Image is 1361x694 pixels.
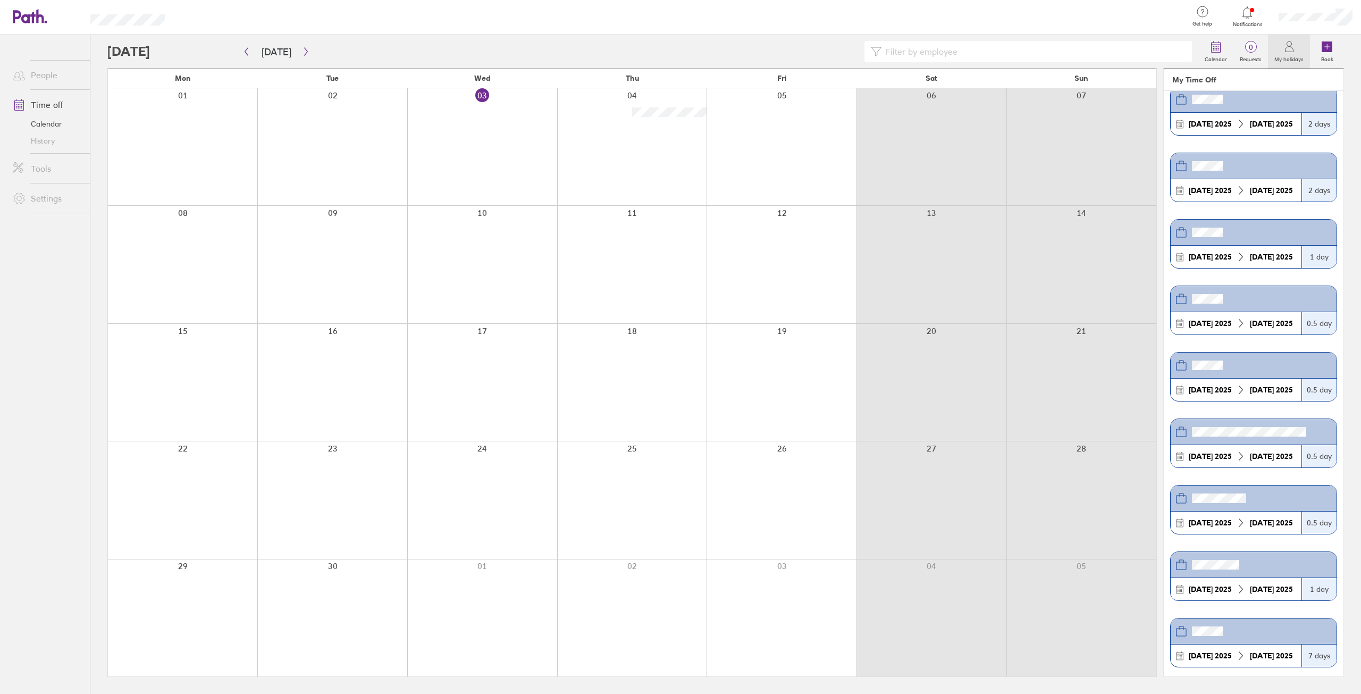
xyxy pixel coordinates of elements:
div: 7 days [1301,645,1337,667]
a: [DATE] 2025[DATE] 20252 days [1170,153,1337,202]
strong: [DATE] [1189,518,1213,528]
a: [DATE] 2025[DATE] 20251 day [1170,551,1337,601]
div: 2025 [1246,651,1297,660]
strong: [DATE] [1189,252,1213,262]
header: My Time Off [1164,69,1343,91]
a: Settings [4,188,90,209]
a: Book [1310,35,1344,69]
div: 0.5 day [1301,379,1337,401]
div: 2025 [1246,386,1297,394]
div: 2025 [1184,452,1236,461]
a: [DATE] 2025[DATE] 20250.5 day [1170,286,1337,335]
span: Fri [777,74,787,82]
a: History [4,132,90,149]
label: Requests [1233,53,1268,63]
strong: [DATE] [1189,186,1213,195]
div: 2025 [1184,120,1236,128]
label: Book [1315,53,1340,63]
div: 2025 [1184,585,1236,593]
a: [DATE] 2025[DATE] 20250.5 day [1170,352,1337,402]
div: 2025 [1246,519,1297,527]
strong: [DATE] [1189,651,1213,660]
a: Calendar [1198,35,1233,69]
div: 1 day [1301,246,1337,268]
div: 2025 [1184,186,1236,195]
div: 2025 [1184,651,1236,660]
span: 0 [1233,43,1268,52]
strong: [DATE] [1250,186,1274,195]
span: Sun [1074,74,1088,82]
a: Calendar [4,115,90,132]
div: 2025 [1184,319,1236,328]
strong: [DATE] [1250,518,1274,528]
label: My holidays [1268,53,1310,63]
a: Tools [4,158,90,179]
div: 2025 [1246,452,1297,461]
div: 2025 [1184,253,1236,261]
div: 2025 [1246,585,1297,593]
div: 2 days [1301,179,1337,202]
span: Wed [474,74,490,82]
span: Notifications [1230,21,1265,28]
a: Time off [4,94,90,115]
strong: [DATE] [1189,119,1213,129]
div: 0.5 day [1301,512,1337,534]
strong: [DATE] [1189,385,1213,395]
div: 2 days [1301,113,1337,135]
strong: [DATE] [1250,252,1274,262]
div: 0.5 day [1301,445,1337,467]
strong: [DATE] [1250,584,1274,594]
div: 2025 [1184,519,1236,527]
strong: [DATE] [1250,451,1274,461]
button: [DATE] [253,43,300,61]
input: Filter by employee [881,41,1186,62]
div: 2025 [1246,319,1297,328]
strong: [DATE] [1250,651,1274,660]
a: [DATE] 2025[DATE] 20252 days [1170,86,1337,136]
strong: [DATE] [1250,385,1274,395]
a: People [4,64,90,86]
strong: [DATE] [1250,319,1274,328]
a: [DATE] 2025[DATE] 20257 days [1170,618,1337,667]
div: 2025 [1184,386,1236,394]
div: 2025 [1246,186,1297,195]
div: 2025 [1246,120,1297,128]
strong: [DATE] [1189,319,1213,328]
strong: [DATE] [1189,451,1213,461]
a: [DATE] 2025[DATE] 20251 day [1170,219,1337,269]
span: Tue [326,74,339,82]
div: 1 day [1301,578,1337,600]
div: 0.5 day [1301,312,1337,335]
a: My holidays [1268,35,1310,69]
a: [DATE] 2025[DATE] 20250.5 day [1170,485,1337,534]
span: Get help [1185,21,1220,27]
span: Mon [175,74,191,82]
strong: [DATE] [1250,119,1274,129]
a: Notifications [1230,5,1265,28]
span: Sat [926,74,937,82]
a: [DATE] 2025[DATE] 20250.5 day [1170,419,1337,468]
label: Calendar [1198,53,1233,63]
span: Thu [626,74,639,82]
a: 0Requests [1233,35,1268,69]
strong: [DATE] [1189,584,1213,594]
div: 2025 [1246,253,1297,261]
